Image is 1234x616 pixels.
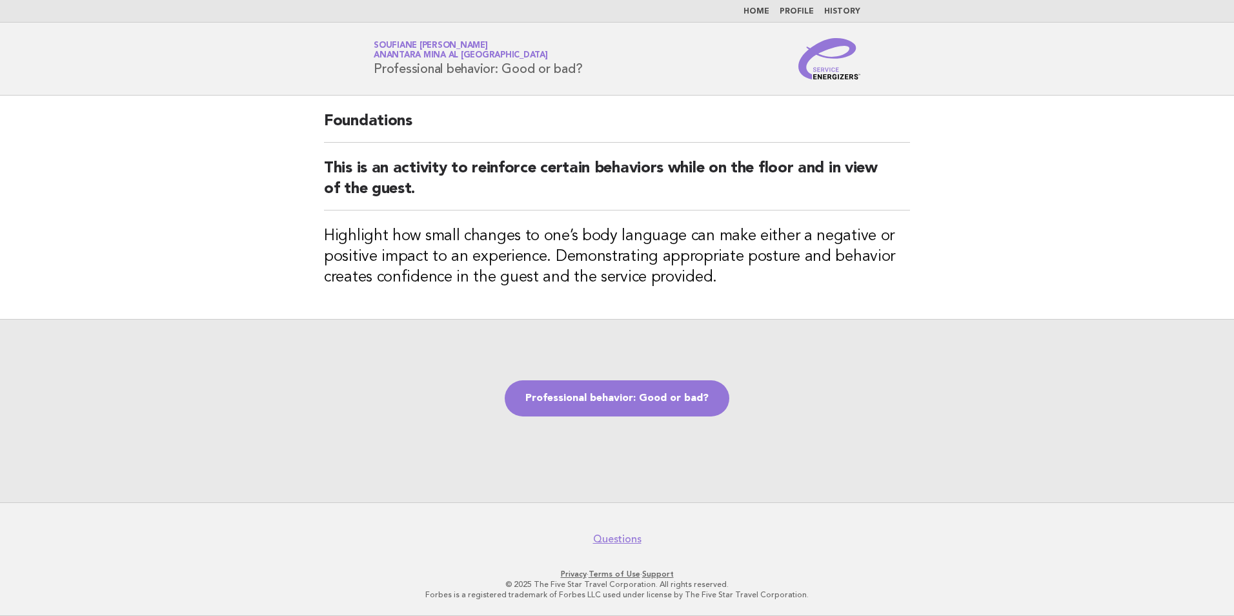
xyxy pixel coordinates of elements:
[324,158,910,210] h2: This is an activity to reinforce certain behaviors while on the floor and in view of the guest.
[561,570,587,579] a: Privacy
[324,226,910,288] h3: Highlight how small changes to one’s body language can make either a negative or positive impact ...
[743,8,769,15] a: Home
[824,8,860,15] a: History
[589,570,640,579] a: Terms of Use
[374,41,548,59] a: Soufiane [PERSON_NAME]Anantara Mina al [GEOGRAPHIC_DATA]
[222,579,1012,590] p: © 2025 The Five Star Travel Corporation. All rights reserved.
[505,380,729,416] a: Professional behavior: Good or bad?
[374,42,582,76] h1: Professional behavior: Good or bad?
[798,38,860,79] img: Service Energizers
[222,590,1012,600] p: Forbes is a registered trademark of Forbes LLC used under license by The Five Star Travel Corpora...
[593,533,642,546] a: Questions
[374,52,548,60] span: Anantara Mina al [GEOGRAPHIC_DATA]
[642,570,674,579] a: Support
[222,569,1012,579] p: · ·
[324,111,910,143] h2: Foundations
[780,8,814,15] a: Profile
